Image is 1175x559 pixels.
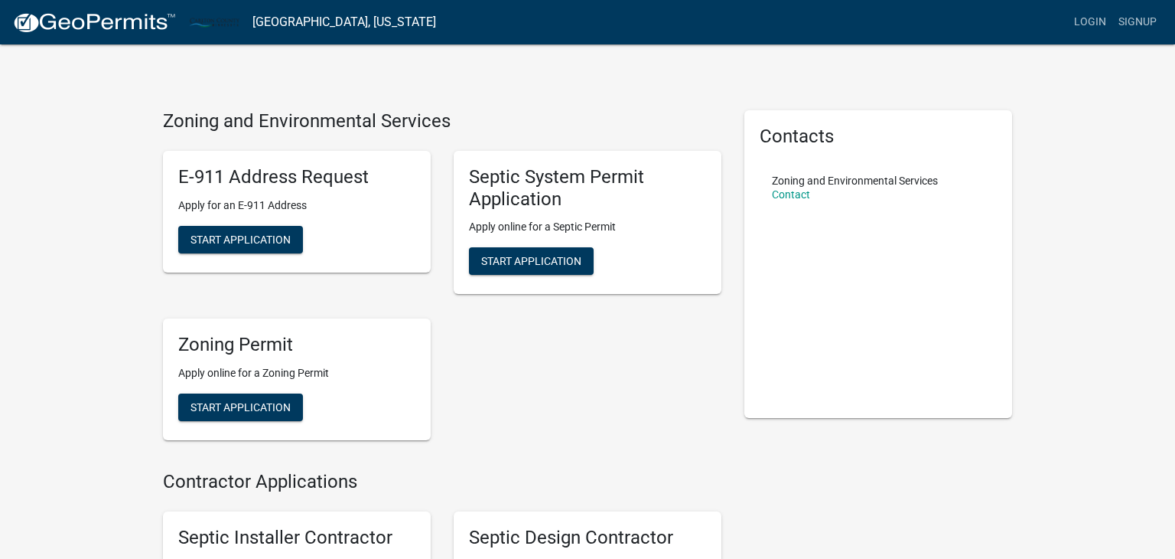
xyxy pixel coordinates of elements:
button: Start Application [178,394,303,421]
span: Start Application [481,255,581,267]
h5: Septic System Permit Application [469,166,706,211]
h5: Contacts [760,126,997,148]
h5: E-911 Address Request [178,166,415,188]
h5: Zoning Permit [178,334,415,356]
h5: Septic Installer Contractor [178,527,415,549]
img: Carlton County, Minnesota [188,11,240,32]
p: Apply online for a Zoning Permit [178,365,415,381]
p: Apply online for a Septic Permit [469,219,706,235]
button: Start Application [178,226,303,253]
a: Contact [772,188,810,201]
span: Start Application [190,233,291,245]
span: Start Application [190,401,291,414]
p: Apply for an E-911 Address [178,198,415,214]
h4: Zoning and Environmental Services [163,110,721,132]
a: Login [1068,8,1112,37]
button: Start Application [469,247,594,275]
a: Signup [1112,8,1163,37]
h4: Contractor Applications [163,471,721,493]
p: Zoning and Environmental Services [772,175,938,186]
a: [GEOGRAPHIC_DATA], [US_STATE] [252,9,436,35]
h5: Septic Design Contractor [469,527,706,549]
